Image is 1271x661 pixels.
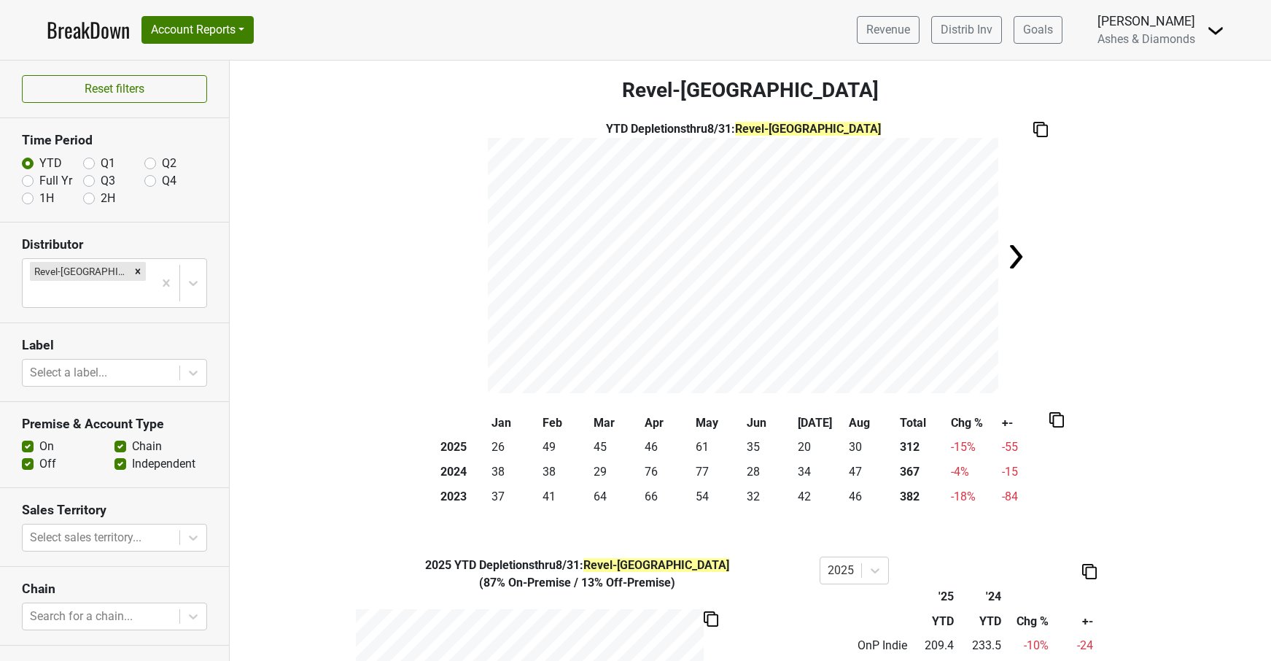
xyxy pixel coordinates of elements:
[437,460,488,484] th: 2024
[22,237,207,252] h3: Distributor
[488,460,539,484] td: 38
[947,460,998,484] td: -4 %
[820,634,911,659] td: OnP Indie
[845,436,896,460] td: 30
[101,190,115,207] label: 2H
[22,417,207,432] h3: Premise & Account Type
[39,155,62,172] label: YTD
[947,411,998,436] th: Chg %
[1082,564,1097,579] img: Copy to clipboard
[692,436,743,460] td: 61
[957,609,1005,634] th: YTD
[130,262,146,281] div: Remove Revel-CA
[704,611,718,627] img: Copy to clipboard
[743,460,794,484] td: 28
[162,172,176,190] label: Q4
[692,411,743,436] th: May
[857,16,920,44] a: Revenue
[735,122,881,136] span: Revel-[GEOGRAPHIC_DATA]
[539,460,590,484] td: 38
[22,133,207,148] h3: Time Period
[590,484,641,509] td: 64
[39,190,54,207] label: 1H
[641,436,692,460] td: 46
[22,503,207,518] h3: Sales Territory
[39,438,54,455] label: On
[998,411,1049,436] th: +-
[590,411,641,436] th: Mar
[590,460,641,484] td: 29
[794,411,845,436] th: [DATE]
[47,15,130,45] a: BreakDown
[1014,16,1062,44] a: Goals
[539,411,590,436] th: Feb
[437,484,488,509] th: 2023
[488,484,539,509] td: 37
[101,155,115,172] label: Q1
[947,436,998,460] td: -15 %
[947,484,998,509] td: -18 %
[141,16,254,44] button: Account Reports
[39,455,56,473] label: Off
[998,484,1049,509] td: -84
[590,436,641,460] td: 45
[641,411,692,436] th: Apr
[692,460,743,484] td: 77
[794,460,845,484] td: 34
[911,584,958,609] th: '25
[743,436,794,460] td: 35
[1033,122,1048,137] img: Copy to clipboard
[30,262,130,281] div: Revel-[GEOGRAPHIC_DATA]
[488,411,539,436] th: Jan
[845,484,896,509] td: 46
[1005,609,1052,634] th: Chg %
[132,438,162,455] label: Chain
[896,436,947,460] th: 312
[845,411,896,436] th: Aug
[957,634,1005,659] td: 233.5
[1097,32,1195,46] span: Ashes & Diamonds
[998,460,1049,484] td: -15
[911,634,958,659] td: 209.4
[1052,634,1097,659] td: -24
[896,460,947,484] th: 367
[132,455,195,473] label: Independent
[641,484,692,509] td: 66
[22,581,207,597] h3: Chain
[425,558,454,572] span: 2025
[998,436,1049,460] td: -55
[539,484,590,509] td: 41
[911,609,958,634] th: YTD
[437,436,488,460] th: 2025
[641,460,692,484] td: 76
[794,436,845,460] td: 20
[743,484,794,509] td: 32
[346,557,809,574] div: YTD Depletions thru 8/31 :
[845,460,896,484] td: 47
[1005,634,1052,659] td: -10 %
[1052,609,1097,634] th: +-
[1049,412,1064,428] img: Copy to clipboard
[1207,22,1224,39] img: Dropdown Menu
[230,78,1271,103] h3: Revel-[GEOGRAPHIC_DATA]
[101,172,115,190] label: Q3
[1001,242,1030,271] img: Arrow right
[957,584,1005,609] th: '24
[162,155,176,172] label: Q2
[931,16,1002,44] a: Distrib Inv
[896,484,947,509] th: 382
[743,411,794,436] th: Jun
[794,484,845,509] td: 42
[22,338,207,353] h3: Label
[1097,12,1195,31] div: [PERSON_NAME]
[488,436,539,460] td: 26
[488,120,998,138] div: YTD Depletions thru 8/31 :
[539,436,590,460] td: 49
[583,558,729,572] span: Revel-[GEOGRAPHIC_DATA]
[22,75,207,103] button: Reset filters
[39,172,72,190] label: Full Yr
[692,484,743,509] td: 54
[346,574,809,592] div: ( 87% On-Premise / 13% Off-Premise )
[896,411,947,436] th: Total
